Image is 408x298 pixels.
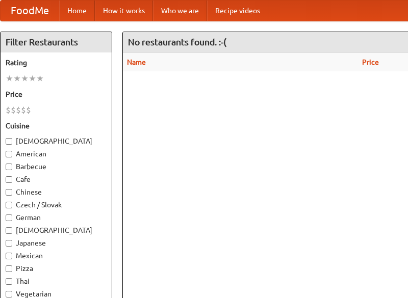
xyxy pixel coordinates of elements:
li: $ [16,104,21,116]
a: Recipe videos [207,1,268,21]
input: Thai [6,278,12,285]
input: Chinese [6,189,12,196]
input: [DEMOGRAPHIC_DATA] [6,138,12,145]
a: Price [362,58,379,66]
input: Pizza [6,265,12,272]
li: $ [21,104,26,116]
li: $ [6,104,11,116]
label: American [6,149,107,159]
h5: Cuisine [6,121,107,131]
li: $ [26,104,31,116]
input: Barbecue [6,164,12,170]
h4: Filter Restaurants [1,32,112,52]
li: ★ [21,73,29,84]
input: Vegetarian [6,291,12,297]
input: Czech / Slovak [6,202,12,208]
a: Home [59,1,95,21]
ng-pluralize: No restaurants found. :-( [128,37,226,47]
li: ★ [36,73,44,84]
label: [DEMOGRAPHIC_DATA] [6,225,107,235]
label: Mexican [6,251,107,261]
input: German [6,214,12,221]
a: Who we are [153,1,207,21]
label: Japanese [6,238,107,248]
li: ★ [6,73,13,84]
input: Cafe [6,176,12,183]
input: [DEMOGRAPHIC_DATA] [6,227,12,234]
label: Cafe [6,174,107,184]
label: [DEMOGRAPHIC_DATA] [6,136,107,146]
li: ★ [29,73,36,84]
label: Chinese [6,187,107,197]
a: How it works [95,1,153,21]
a: Name [127,58,146,66]
input: Japanese [6,240,12,247]
input: Mexican [6,253,12,259]
input: American [6,151,12,157]
h5: Price [6,89,107,99]
label: Barbecue [6,161,107,172]
label: German [6,212,107,223]
h5: Rating [6,58,107,68]
label: Czech / Slovak [6,200,107,210]
li: $ [11,104,16,116]
label: Thai [6,276,107,286]
a: FoodMe [1,1,59,21]
label: Pizza [6,263,107,274]
li: ★ [13,73,21,84]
